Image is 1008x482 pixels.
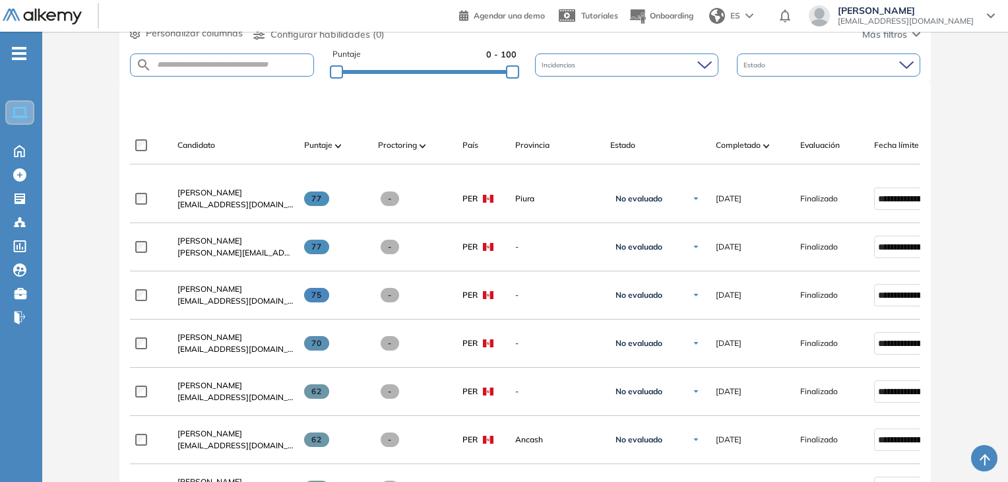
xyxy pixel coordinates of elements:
[800,434,838,446] span: Finalizado
[581,11,618,20] span: Tutoriales
[483,243,493,251] img: PER
[12,52,26,55] i: -
[462,289,478,301] span: PER
[136,57,152,73] img: SEARCH_ALT
[483,195,493,203] img: PER
[692,388,700,396] img: Ícono de flecha
[716,434,741,446] span: [DATE]
[177,284,242,294] span: [PERSON_NAME]
[177,188,242,197] span: [PERSON_NAME]
[716,241,741,253] span: [DATE]
[709,8,725,24] img: world
[381,432,400,447] span: -
[462,241,478,253] span: PER
[730,10,740,22] span: ES
[745,13,753,18] img: arrow
[146,26,243,40] span: Personalizar columnas
[763,144,770,148] img: [missing "en.ARROW_ALT" translation]
[515,289,600,301] span: -
[177,380,242,390] span: [PERSON_NAME]
[177,187,294,199] a: [PERSON_NAME]
[177,247,294,259] span: [PERSON_NAME][EMAIL_ADDRESS][DOMAIN_NAME]
[304,191,330,206] span: 77
[3,9,82,25] img: Logo
[483,388,493,396] img: PER
[177,199,294,211] span: [EMAIL_ADDRESS][DOMAIN_NAME]
[515,386,600,397] span: -
[800,337,838,349] span: Finalizado
[177,380,294,392] a: [PERSON_NAME]
[462,193,478,205] span: PER
[486,48,517,61] span: 0 - 100
[692,339,700,347] img: Ícono de flecha
[610,139,635,151] span: Estado
[692,243,700,251] img: Ícono de flecha
[474,11,545,20] span: Agendar una demo
[615,193,662,204] span: No evaluado
[838,5,974,16] span: [PERSON_NAME]
[304,139,332,151] span: Puntaje
[459,7,545,22] a: Agendar una demo
[737,53,920,77] div: Estado
[335,144,342,148] img: [missing "en.ARROW_ALT" translation]
[629,2,693,30] button: Onboarding
[615,386,662,397] span: No evaluado
[615,290,662,300] span: No evaluado
[177,139,215,151] span: Candidato
[615,242,662,252] span: No evaluado
[716,193,741,205] span: [DATE]
[304,288,330,302] span: 75
[800,386,838,397] span: Finalizado
[177,428,294,440] a: [PERSON_NAME]
[515,434,600,446] span: Ancash
[650,11,693,20] span: Onboarding
[743,60,768,70] span: Estado
[177,331,294,343] a: [PERSON_NAME]
[177,235,294,247] a: [PERSON_NAME]
[483,436,493,444] img: PER
[177,295,294,307] span: [EMAIL_ADDRESS][DOMAIN_NAME]
[304,336,330,351] span: 70
[615,338,662,349] span: No evaluado
[270,28,385,42] span: Configurar habilidades (0)
[177,429,242,438] span: [PERSON_NAME]
[716,386,741,397] span: [DATE]
[304,240,330,254] span: 77
[332,48,361,61] span: Puntaje
[381,384,400,399] span: -
[515,337,600,349] span: -
[381,336,400,351] span: -
[716,337,741,349] span: [DATE]
[535,53,718,77] div: Incidencias
[253,28,385,42] button: Configurar habilidades (0)
[716,289,741,301] span: [DATE]
[177,440,294,452] span: [EMAIL_ADDRESS][DOMAIN_NAME]
[483,339,493,347] img: PER
[515,241,600,253] span: -
[515,139,550,151] span: Provincia
[177,343,294,355] span: [EMAIL_ADDRESS][DOMAIN_NAME]
[462,139,478,151] span: País
[381,288,400,302] span: -
[515,193,600,205] span: Piura
[177,283,294,295] a: [PERSON_NAME]
[716,139,761,151] span: Completado
[378,139,417,151] span: Proctoring
[381,240,400,254] span: -
[177,236,242,246] span: [PERSON_NAME]
[800,241,838,253] span: Finalizado
[692,291,700,299] img: Ícono de flecha
[177,332,242,342] span: [PERSON_NAME]
[304,384,330,399] span: 62
[800,289,838,301] span: Finalizado
[862,28,907,42] span: Más filtros
[692,195,700,203] img: Ícono de flecha
[462,434,478,446] span: PER
[800,139,840,151] span: Evaluación
[615,434,662,445] span: No evaluado
[862,28,920,42] button: Más filtros
[130,26,243,40] button: Personalizar columnas
[462,337,478,349] span: PER
[874,139,919,151] span: Fecha límite
[692,436,700,444] img: Ícono de flecha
